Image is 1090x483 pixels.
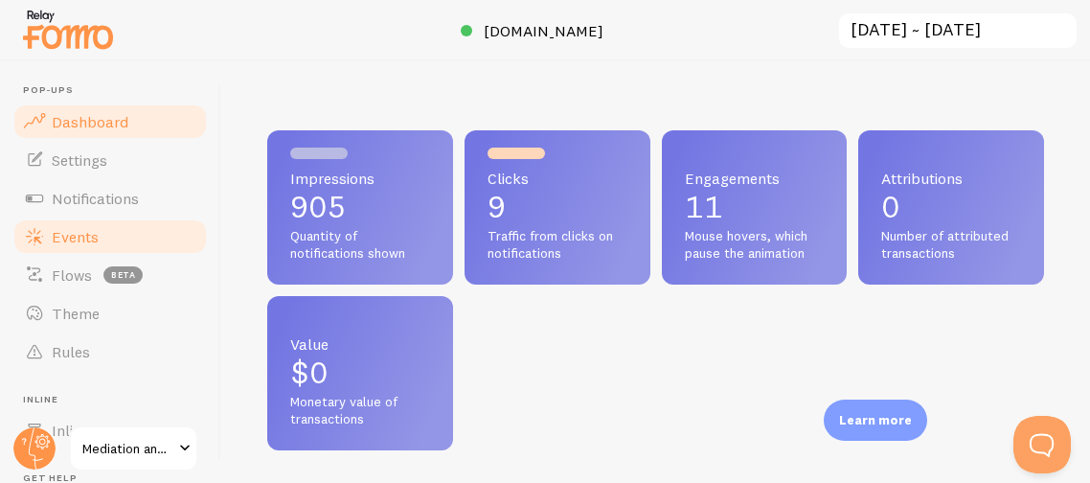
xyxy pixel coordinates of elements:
span: Impressions [290,171,430,186]
a: Notifications [11,179,209,218]
p: 9 [488,192,627,222]
span: Number of attributed transactions [881,228,1021,262]
p: 0 [881,192,1021,222]
a: Inline [11,411,209,449]
a: Events [11,218,209,256]
span: $0 [290,354,329,391]
span: Inline [52,421,89,440]
p: Learn more [839,411,912,429]
span: Quantity of notifications shown [290,228,430,262]
span: Rules [52,342,90,361]
span: Inline [23,394,209,406]
iframe: Help Scout Beacon - Open [1013,416,1071,473]
span: Flows [52,265,92,285]
span: Mediation and Arbitration Offices of [PERSON_NAME], LLC [82,437,173,460]
div: Learn more [824,400,927,441]
p: 11 [685,192,825,222]
p: 905 [290,192,430,222]
a: Rules [11,333,209,371]
img: fomo-relay-logo-orange.svg [20,5,116,54]
span: Traffic from clicks on notifications [488,228,627,262]
span: beta [103,266,143,284]
span: Theme [52,304,100,323]
span: Engagements [685,171,825,186]
span: Dashboard [52,112,128,131]
span: Attributions [881,171,1021,186]
span: Notifications [52,189,139,208]
a: Settings [11,141,209,179]
a: Dashboard [11,103,209,141]
span: Clicks [488,171,627,186]
a: Mediation and Arbitration Offices of [PERSON_NAME], LLC [69,425,198,471]
span: Pop-ups [23,84,209,97]
span: Monetary value of transactions [290,394,430,427]
span: Value [290,336,430,352]
a: Theme [11,294,209,333]
a: Flows beta [11,256,209,294]
span: Events [52,227,99,246]
span: Mouse hovers, which pause the animation [685,228,825,262]
span: Settings [52,150,107,170]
